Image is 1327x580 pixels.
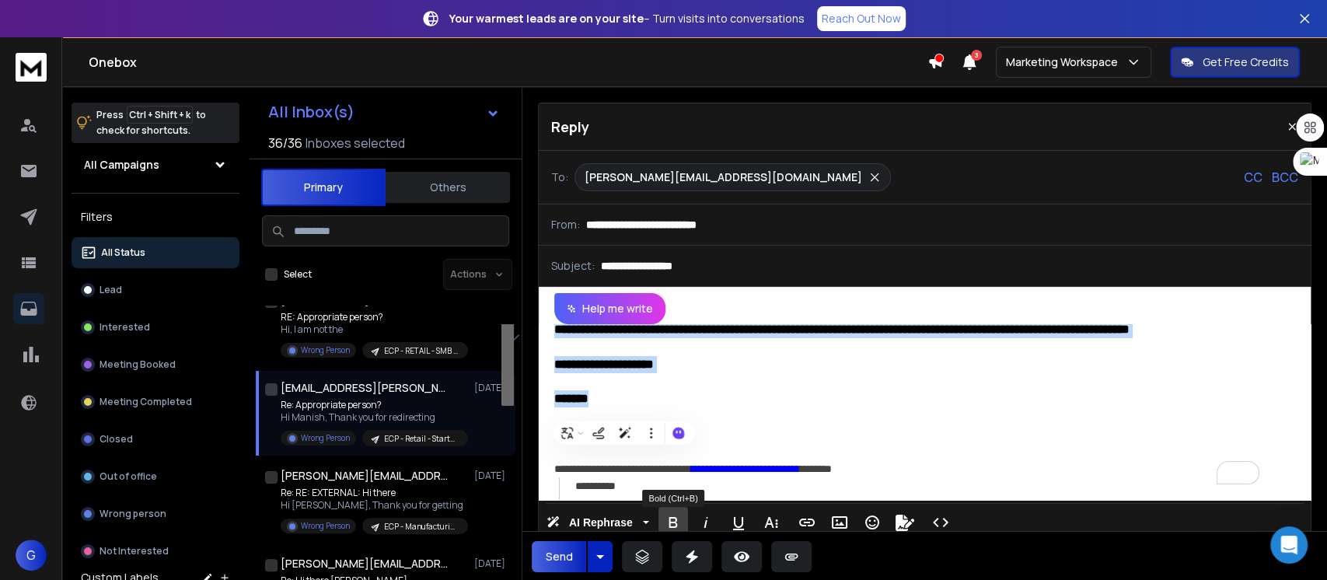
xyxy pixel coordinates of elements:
[825,507,854,538] button: Insert Image (Ctrl+P)
[890,507,920,538] button: Signature
[72,349,239,380] button: Meeting Booked
[1270,526,1308,564] div: Open Intercom Messenger
[585,169,862,185] p: [PERSON_NAME][EMAIL_ADDRESS][DOMAIN_NAME]
[100,545,169,557] p: Not Interested
[384,433,459,445] p: ECP - Retail - Startup | [PERSON_NAME]
[72,424,239,455] button: Closed
[822,11,901,26] p: Reach Out Now
[72,206,239,228] h3: Filters
[384,521,459,533] p: ECP - Manufacturing - Enterprise | [PERSON_NAME]
[281,411,467,424] p: Hi Manish, Thank you for redirecting
[551,217,580,232] p: From:
[100,396,192,408] p: Meeting Completed
[281,380,452,396] h1: [EMAIL_ADDRESS][PERSON_NAME][DOMAIN_NAME]
[1203,54,1289,70] p: Get Free Credits
[926,507,955,538] button: Code View
[72,237,239,268] button: All Status
[72,312,239,343] button: Interested
[551,169,568,185] p: To:
[1272,168,1298,187] p: BCC
[72,386,239,418] button: Meeting Completed
[281,399,467,411] p: Re: Appropriate person?
[566,516,636,529] span: AI Rephrase
[16,540,47,571] button: G
[971,50,982,61] span: 3
[551,116,589,138] p: Reply
[284,268,312,281] label: Select
[72,498,239,529] button: Wrong person
[449,11,644,26] strong: Your warmest leads are on your site
[1006,54,1124,70] p: Marketing Workspace
[281,323,467,336] p: Hi, I am not the
[100,433,133,445] p: Closed
[384,345,459,357] p: ECP - RETAIL - SMB | [PERSON_NAME]
[543,507,652,538] button: AI Rephrase
[386,170,510,204] button: Others
[449,11,805,26] p: – Turn visits into conversations
[301,520,350,532] p: Wrong Person
[127,106,193,124] span: Ctrl + Shift + k
[101,246,145,259] p: All Status
[89,53,927,72] h1: Onebox
[72,536,239,567] button: Not Interested
[1244,168,1262,187] p: CC
[642,490,704,507] div: Bold (Ctrl+B)
[1170,47,1300,78] button: Get Free Credits
[16,53,47,82] img: logo
[100,358,176,371] p: Meeting Booked
[96,107,206,138] p: Press to check for shortcuts.
[539,324,1290,500] div: To enrich screen reader interactions, please activate Accessibility in Grammarly extension settings
[551,258,595,274] p: Subject:
[281,499,467,512] p: Hi [PERSON_NAME], Thank you for getting
[474,470,509,482] p: [DATE]
[72,274,239,306] button: Lead
[301,432,350,444] p: Wrong Person
[100,508,166,520] p: Wrong person
[281,556,452,571] h1: [PERSON_NAME][EMAIL_ADDRESS][PERSON_NAME][DOMAIN_NAME]
[281,311,467,323] p: RE: Appropriate person?
[84,157,159,173] h1: All Campaigns
[792,507,822,538] button: Insert Link (Ctrl+K)
[817,6,906,31] a: Reach Out Now
[268,134,302,152] span: 36 / 36
[554,293,665,324] button: Help me write
[857,507,887,538] button: Emoticons
[72,461,239,492] button: Out of office
[301,344,350,356] p: Wrong Person
[532,541,586,572] button: Send
[72,149,239,180] button: All Campaigns
[268,104,354,120] h1: All Inbox(s)
[281,487,467,499] p: Re: RE: EXTERNAL: Hi there
[306,134,405,152] h3: Inboxes selected
[261,169,386,206] button: Primary
[256,96,512,128] button: All Inbox(s)
[474,382,509,394] p: [DATE]
[474,557,509,570] p: [DATE]
[100,470,157,483] p: Out of office
[100,284,122,296] p: Lead
[281,468,452,484] h1: [PERSON_NAME][EMAIL_ADDRESS][PERSON_NAME][DOMAIN_NAME]
[100,321,150,334] p: Interested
